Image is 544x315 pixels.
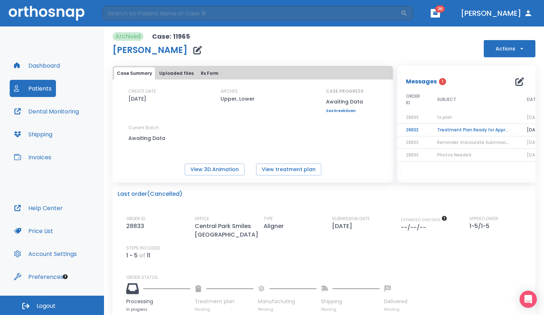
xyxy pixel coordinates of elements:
span: Logout [37,302,56,310]
p: 1 - 5 [126,251,138,260]
p: Archived [115,32,141,41]
button: Price List [10,222,57,239]
p: 11 [147,251,150,260]
button: View 3D Animation [185,164,245,175]
span: SUBJECT [437,96,456,103]
span: DATE [527,96,538,103]
p: 28833 [126,222,147,231]
button: Dashboard [10,57,64,74]
p: of [139,251,145,260]
span: 28833 [406,114,418,120]
div: tabs [114,67,392,79]
button: Shipping [10,126,57,143]
span: 1 [439,78,446,85]
button: Case Summary [114,67,155,79]
button: Actions [484,40,535,57]
button: Preferences [10,268,68,285]
p: Processing [126,298,190,305]
span: tx plan [437,114,452,120]
td: 28833 [397,124,429,136]
p: 1-5/1-5 [469,222,492,231]
td: Treatment Plan Ready for Approval [429,124,518,136]
p: Manufacturing [258,298,317,305]
p: [DATE] [332,222,355,231]
p: STEPS INCLUDED [126,245,160,251]
p: Current Batch [128,125,193,131]
span: [DATE] [527,114,542,120]
button: Rx Form [198,67,221,79]
p: Central Park Smiles [GEOGRAPHIC_DATA] [195,222,261,239]
button: Patients [10,80,56,97]
p: Messages [406,77,437,86]
p: Delivered [384,298,407,305]
p: ARCHES [221,88,238,94]
span: 36 [435,5,445,13]
button: Help Center [10,199,67,217]
p: SUBMISSION DATE [332,215,370,222]
span: Photos Needed [437,152,471,158]
span: 28833 [406,139,418,145]
p: OFFICE [195,215,209,222]
div: Open Intercom Messenger [520,291,537,308]
p: Shipping [321,298,380,305]
p: ORDER ID [126,215,145,222]
button: View treatment plan [256,164,321,175]
div: Tooltip anchor [62,273,68,280]
p: Treatment plan [195,298,254,305]
button: [PERSON_NAME] [458,7,535,20]
p: Upper, Lower [221,94,255,103]
p: Last order(Cancelled) [118,190,183,198]
p: ORDER STATUS [126,274,530,281]
p: [DATE] [128,94,146,103]
span: [DATE] [527,139,542,145]
span: 28833 [406,152,418,158]
p: Case: 11965 [152,32,190,41]
input: Search by Patient Name or Case # [103,6,401,20]
h1: [PERSON_NAME] [113,46,188,54]
a: See breakdown [326,109,364,113]
p: Awaiting Data [128,134,193,142]
span: [DATE] [527,152,542,158]
span: The date will be available after approving treatment plan [401,217,447,223]
p: Aligner [264,222,287,231]
img: Orthosnap [9,6,85,20]
button: Account Settings [10,245,81,262]
p: UPPER/LOWER [469,215,498,222]
p: Pending [321,307,380,312]
p: Pending [384,307,407,312]
p: Awaiting Data [326,97,364,106]
p: CREATE DATE [128,88,156,94]
p: Pending [258,307,317,312]
p: CASE PROGRESS [326,88,364,94]
button: Dental Monitoring [10,103,83,120]
span: ORDER ID [406,93,420,106]
p: Pending [195,307,254,312]
button: Invoices [10,149,56,166]
p: In progress [126,307,190,312]
p: --/--/-- [401,223,429,232]
p: TYPE [264,215,273,222]
button: Uploaded files [156,67,197,79]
